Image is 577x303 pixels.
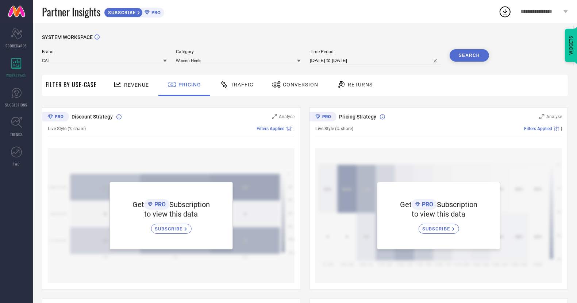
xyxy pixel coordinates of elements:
span: SYSTEM WORKSPACE [42,34,93,40]
span: Partner Insights [42,4,100,19]
span: SUBSCRIBE [155,226,185,232]
span: Live Style (% share) [48,126,86,131]
span: Filters Applied [524,126,552,131]
span: Filters Applied [257,126,285,131]
span: Filter By Use-Case [46,80,97,89]
button: Search [450,49,489,62]
span: Analyse [546,114,562,119]
span: Discount Strategy [72,114,113,120]
span: Brand [42,49,167,54]
a: SUBSCRIBE [151,218,192,234]
span: SCORECARDS [6,43,27,48]
span: Conversion [283,82,318,88]
span: Pricing Strategy [339,114,376,120]
span: Time Period [310,49,441,54]
span: PRO [153,201,166,208]
input: Select time period [310,56,441,65]
span: to view this data [145,210,198,218]
span: PRO [150,10,161,15]
span: SUBSCRIBE [423,226,452,232]
span: SUGGESTIONS [5,102,28,108]
span: FWD [13,161,20,167]
span: Subscription [169,200,210,209]
span: Traffic [231,82,253,88]
svg: Zoom [539,114,545,119]
span: WORKSPACE [7,73,27,78]
span: PRO [420,201,433,208]
span: Live Style (% share) [315,126,353,131]
div: Premium [42,112,69,123]
a: SUBSCRIBE [419,218,459,234]
span: | [561,126,562,131]
span: Pricing [178,82,201,88]
span: to view this data [412,210,466,218]
a: SUBSCRIBEPRO [104,6,164,18]
span: Revenue [124,82,149,88]
span: Returns [348,82,373,88]
span: Get [132,200,144,209]
span: Analyse [279,114,295,119]
div: Open download list [499,5,512,18]
span: | [293,126,295,131]
span: SUBSCRIBE [104,10,138,15]
div: Premium [309,112,336,123]
span: Category [176,49,301,54]
span: Subscription [437,200,477,209]
svg: Zoom [272,114,277,119]
span: Get [400,200,412,209]
span: TRENDS [10,132,23,137]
